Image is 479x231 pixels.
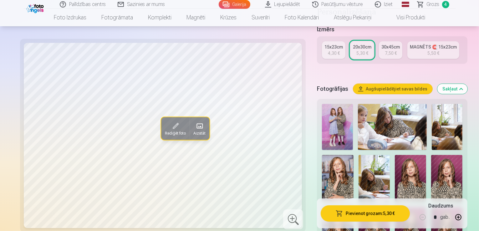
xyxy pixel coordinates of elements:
a: Komplekti [140,9,179,26]
a: Visi produkti [379,9,433,26]
a: Krūzes [213,9,244,26]
a: Foto kalendāri [277,9,326,26]
div: gab. [440,210,450,225]
a: Foto izdrukas [46,9,94,26]
h5: Izmērs [317,25,467,34]
a: MAGNĒTS 🧲 15x23cm5,50 € [407,41,459,59]
a: Fotogrāmata [94,9,140,26]
a: Magnēti [179,9,213,26]
span: Aizstāt [193,131,206,136]
h5: Fotogrāfijas [317,85,348,93]
a: Atslēgu piekariņi [326,9,379,26]
div: 5,50 € [427,50,439,56]
button: Pievienot grozam:5,30 € [321,205,410,222]
h5: Daudzums [428,202,453,210]
img: /fa1 [26,3,45,13]
button: Augšupielādējiet savas bildes [353,84,432,94]
span: Rediģēt foto [165,131,186,136]
div: 7,50 € [385,50,397,56]
div: 4,30 € [328,50,340,56]
button: Rediģēt foto [161,117,190,140]
div: 15x23cm [324,44,343,50]
div: MAGNĒTS 🧲 15x23cm [410,44,457,50]
a: 30x45cm7,50 € [379,41,402,59]
a: 15x23cm4,30 € [322,41,345,59]
div: 20x30cm [353,44,371,50]
div: 30x45cm [381,44,400,50]
span: 4 [442,1,449,8]
span: Grozs [427,1,440,8]
a: 20x30cm5,30 € [350,41,374,59]
div: 5,30 € [356,50,368,56]
button: Aizstāt [190,117,209,140]
a: Suvenīri [244,9,277,26]
button: Sakļaut [437,84,467,94]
